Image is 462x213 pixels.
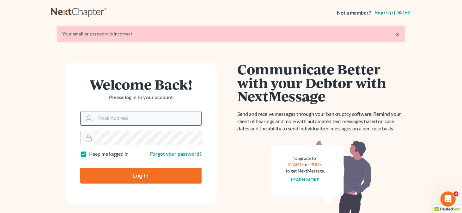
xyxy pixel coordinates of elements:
strong: Not a member? [337,9,371,16]
a: × [395,31,400,38]
h1: Welcome Back! [80,78,202,91]
p: Please log in to your account [80,94,202,101]
span: or [305,162,310,167]
a: Learn more [291,177,319,182]
input: Log In [80,168,202,184]
label: Keep me logged in [89,150,129,158]
a: PRO+ [311,162,322,167]
div: Your email or password is incorrect [62,31,400,37]
div: to get NextMessage. [286,168,325,174]
p: Send and receive messages through your bankruptcy software. Remind your client of hearings and mo... [237,110,405,132]
input: Email Address [95,111,201,125]
div: Upgrade to [286,155,325,161]
a: START+ [289,162,304,167]
span: 4 [453,191,459,197]
h1: Communicate Better with your Debtor with NextMessage [237,62,405,103]
iframe: Intercom live chat [441,191,456,207]
a: Sign up [DATE]! [374,10,411,15]
a: Forgot your password? [150,151,202,157]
